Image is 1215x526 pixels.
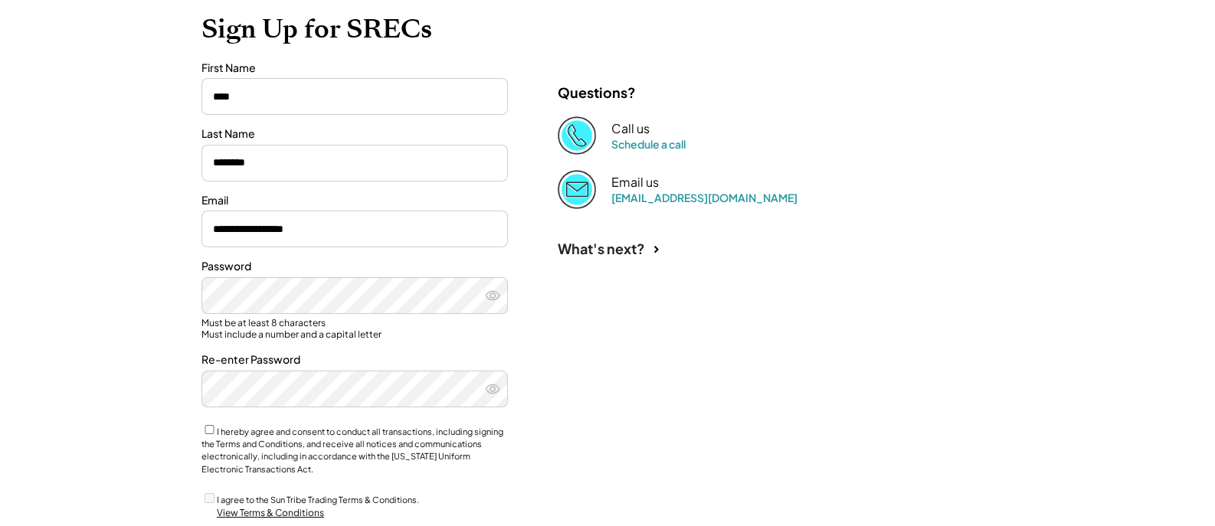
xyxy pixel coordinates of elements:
[611,191,797,204] a: [EMAIL_ADDRESS][DOMAIN_NAME]
[558,240,645,257] div: What's next?
[558,83,636,101] div: Questions?
[201,60,508,76] div: First Name
[611,121,650,137] div: Call us
[217,507,324,520] div: View Terms & Conditions
[611,175,659,191] div: Email us
[201,352,508,368] div: Re-enter Password
[558,170,596,208] img: Email%202%403x.png
[201,426,503,474] label: I hereby agree and consent to conduct all transactions, including signing the Terms and Condition...
[201,259,508,274] div: Password
[201,317,508,341] div: Must be at least 8 characters Must include a number and a capital letter
[201,13,1014,45] h1: Sign Up for SRECs
[558,116,596,155] img: Phone%20copy%403x.png
[201,126,508,142] div: Last Name
[611,137,686,151] a: Schedule a call
[217,495,419,505] label: I agree to the Sun Tribe Trading Terms & Conditions.
[201,193,508,208] div: Email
